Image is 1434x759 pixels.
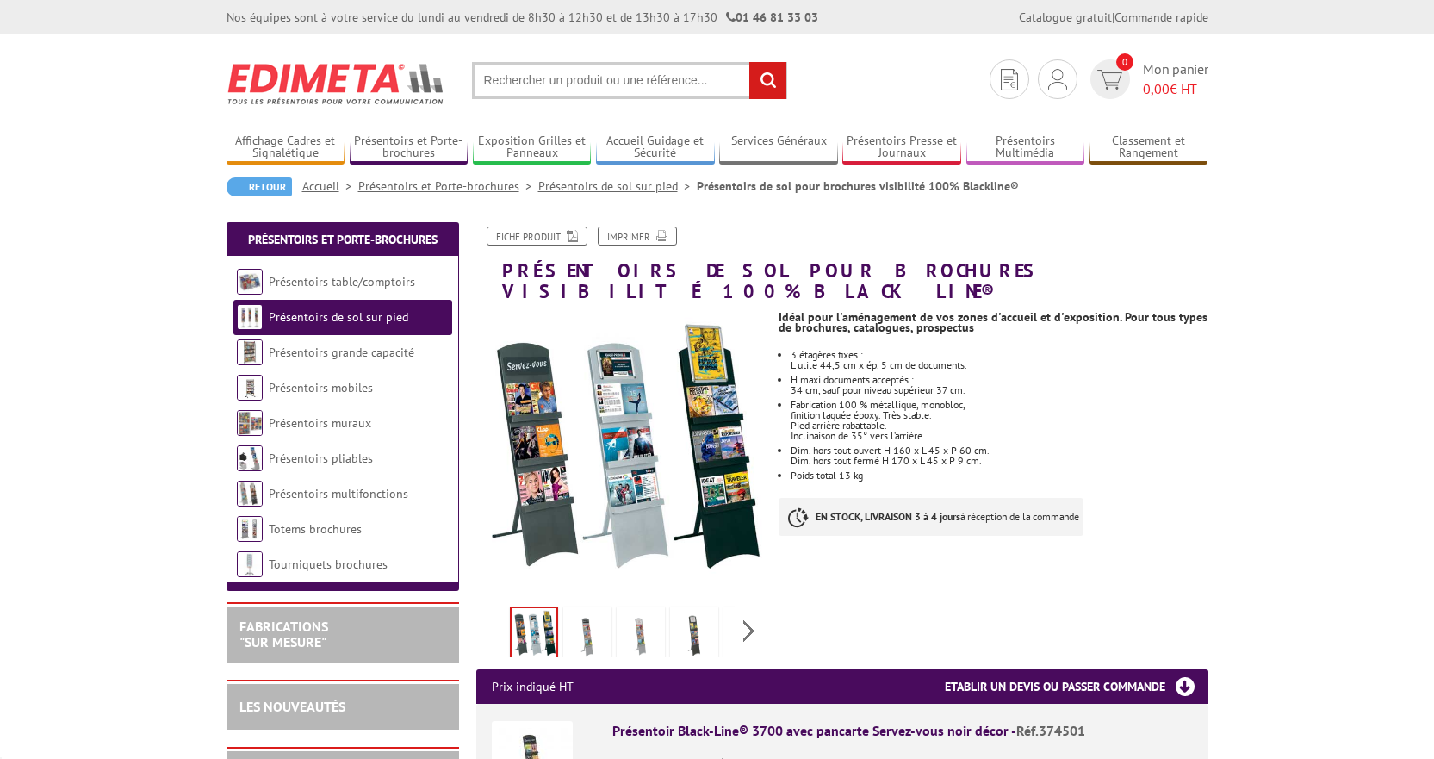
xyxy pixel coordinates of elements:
[239,618,328,650] a: FABRICATIONS"Sur Mesure"
[567,610,608,663] img: 374510.jpg
[598,227,677,246] a: Imprimer
[269,345,414,360] a: Présentoirs grande capacité
[1143,79,1208,99] span: € HT
[302,178,358,194] a: Accueil
[358,178,538,194] a: Présentoirs et Porte-brochures
[791,445,1207,456] div: Dim. hors tout ouvert H 160 x L 45 x P 60 cm.
[269,557,388,572] a: Tourniquets brochures
[612,721,1193,741] div: Présentoir Black-Line® 3700 avec pancarte Servez-vous noir décor -
[472,62,787,99] input: Rechercher un produit ou une référence...
[1114,9,1208,25] a: Commande rapide
[791,456,1207,466] div: Dim. hors tout fermé H 170 x L 45 x P 9 cm.
[791,400,1207,410] div: Fabrication 100 % métallique, monobloc,
[816,510,960,523] strong: EN STOCK, LIVRAISON 3 à 4 jours
[269,415,371,431] a: Présentoirs muraux
[1097,70,1122,90] img: devis rapide
[237,516,263,542] img: Totems brochures
[842,134,961,162] a: Présentoirs Presse et Journaux
[487,227,587,246] a: Fiche produit
[227,9,818,26] div: Nos équipes sont à votre service du lundi au vendredi de 8h30 à 12h30 et de 13h30 à 17h30
[350,134,469,162] a: Présentoirs et Porte-brochures
[620,610,661,663] img: 374514.jpg
[1016,722,1085,739] span: Réf.374501
[239,698,345,715] a: LES NOUVEAUTÉS
[1019,9,1112,25] a: Catalogue gratuit
[719,134,838,162] a: Services Généraux
[966,134,1085,162] a: Présentoirs Multimédia
[227,177,292,196] a: Retour
[463,227,1221,302] h1: Présentoirs de sol pour brochures visibilité 100% Blackline®
[791,375,1207,385] div: H maxi documents acceptés :
[779,309,1207,335] strong: Idéal pour l'aménagement de vos zones d'accueil et d'exposition. Pour tous types de brochures, ca...
[237,269,263,295] img: Présentoirs table/comptoirs
[227,52,446,115] img: Edimeta
[237,551,263,577] img: Tourniquets brochures
[269,521,362,537] a: Totems brochures
[697,177,1019,195] li: Présentoirs de sol pour brochures visibilité 100% Blackline®
[674,610,715,663] img: 374504.jpg
[237,339,263,365] img: Présentoirs grande capacité
[512,608,556,662] img: 374501-374514-374503.jpg
[237,445,263,471] img: Présentoirs pliables
[269,451,373,466] a: Présentoirs pliables
[1143,59,1208,99] span: Mon panier
[473,134,592,162] a: Exposition Grilles et Panneaux
[791,360,1207,370] div: L utile 44,5 cm x ép. 5 cm de documents.
[476,310,767,600] img: 374501-374514-374503.jpg
[538,178,697,194] a: Présentoirs de sol sur pied
[269,309,408,325] a: Présentoirs de sol sur pied
[1116,53,1133,71] span: 0
[791,350,1207,360] div: 3 étagères fixes :
[749,62,786,99] input: rechercher
[779,498,1083,536] p: à réception de la commande
[269,380,373,395] a: Présentoirs mobiles
[227,134,345,162] a: Affichage Cadres et Signalétique
[726,9,818,25] strong: 01 46 81 33 03
[1089,134,1208,162] a: Classement et Rangement
[945,669,1208,704] h3: Etablir un devis ou passer commande
[492,669,574,704] p: Prix indiqué HT
[1019,9,1208,26] div: |
[791,420,1207,431] div: Pied arrière rabattable.
[791,410,1207,420] div: finition laquée époxy. Très stable.
[791,385,1207,395] div: 34 cm, sauf pour niveau supérieur 37 cm.
[791,470,1207,481] li: Poids total 13 kg
[237,481,263,507] img: Présentoirs multifonctions
[1143,80,1170,97] span: 0,00
[269,274,415,289] a: Présentoirs table/comptoirs
[269,486,408,501] a: Présentoirs multifonctions
[791,431,1207,441] div: Inclinaison de 35° vers l’arrière.
[1086,59,1208,99] a: devis rapide 0 Mon panier 0,00€ HT
[596,134,715,162] a: Accueil Guidage et Sécurité
[237,410,263,436] img: Présentoirs muraux
[741,617,757,645] span: Next
[248,232,438,247] a: Présentoirs et Porte-brochures
[1048,69,1067,90] img: devis rapide
[237,304,263,330] img: Présentoirs de sol sur pied
[1001,69,1018,90] img: devis rapide
[727,610,768,663] img: 374513.jpg
[237,375,263,401] img: Présentoirs mobiles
